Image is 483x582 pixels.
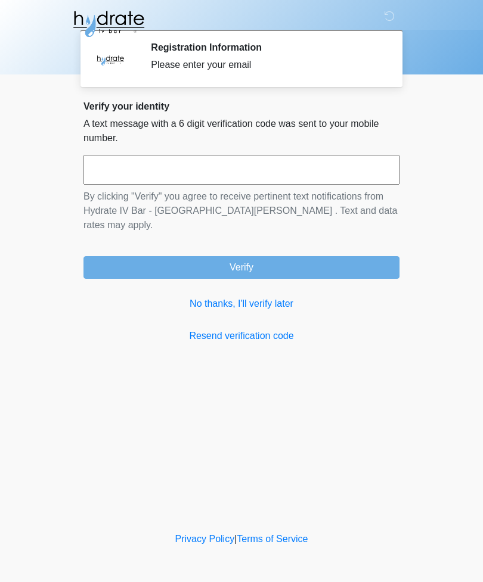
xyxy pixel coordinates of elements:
h2: Verify your identity [83,101,400,112]
button: Verify [83,256,400,279]
a: Resend verification code [83,329,400,343]
a: No thanks, I'll verify later [83,297,400,311]
a: Privacy Policy [175,534,235,544]
img: Agent Avatar [92,42,128,77]
div: Please enter your email [151,58,382,72]
a: Terms of Service [237,534,308,544]
img: Hydrate IV Bar - Fort Collins Logo [72,9,145,39]
p: By clicking "Verify" you agree to receive pertinent text notifications from Hydrate IV Bar - [GEO... [83,189,400,232]
p: A text message with a 6 digit verification code was sent to your mobile number. [83,117,400,145]
a: | [234,534,237,544]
